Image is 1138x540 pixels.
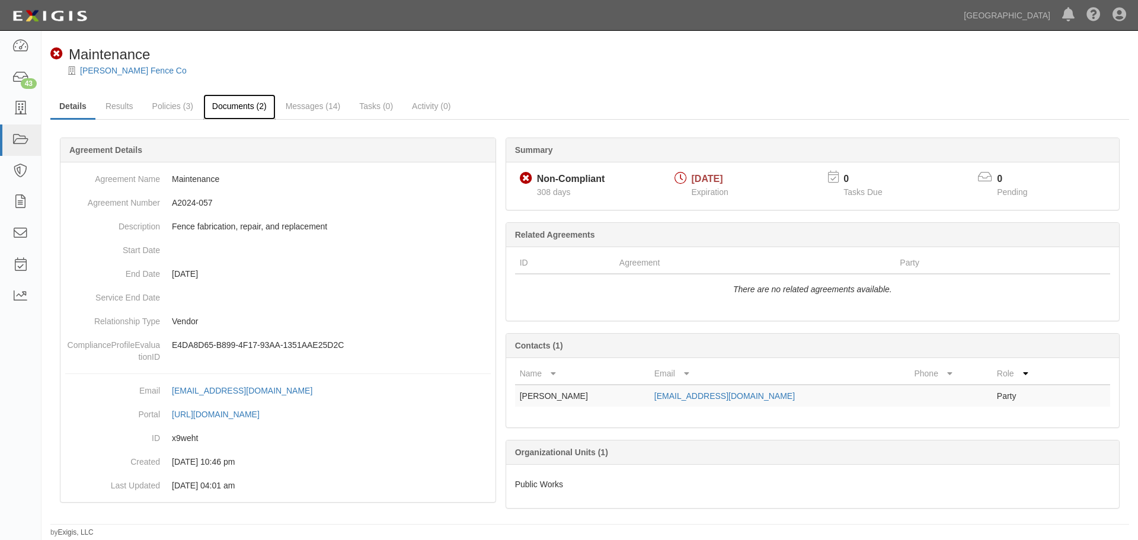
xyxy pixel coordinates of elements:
[50,528,94,538] small: by
[65,238,160,256] dt: Start Date
[65,450,491,474] dd: [DATE] 10:46 pm
[515,448,608,457] b: Organizational Units (1)
[65,215,160,232] dt: Description
[992,385,1063,407] td: Party
[50,94,95,120] a: Details
[65,167,160,185] dt: Agreement Name
[21,78,37,89] div: 43
[65,450,160,468] dt: Created
[515,363,650,385] th: Name
[143,94,202,118] a: Policies (3)
[65,309,160,327] dt: Relationship Type
[537,172,605,186] div: Non-Compliant
[50,48,63,60] i: Non-Compliant
[97,94,142,118] a: Results
[58,528,94,536] a: Exigis, LLC
[958,4,1056,27] a: [GEOGRAPHIC_DATA]
[65,167,491,191] dd: Maintenance
[9,5,91,27] img: logo-5460c22ac91f19d4615b14bd174203de0afe785f0fc80cf4dbbc73dc1793850b.png
[615,252,896,274] th: Agreement
[515,145,553,155] b: Summary
[515,252,615,274] th: ID
[277,94,350,118] a: Messages (14)
[172,386,325,395] a: [EMAIL_ADDRESS][DOMAIN_NAME]
[50,44,150,65] div: Maintenance
[515,341,563,350] b: Contacts (1)
[203,94,276,120] a: Documents (2)
[520,172,532,185] i: Non-Compliant
[65,191,160,209] dt: Agreement Number
[515,480,563,489] span: Public Works
[172,339,491,351] p: E4DA8D65-B899-4F17-93AA-1351AAE25D2C
[537,187,571,197] span: Since 11/29/2024
[65,474,491,497] dd: [DATE] 04:01 am
[403,94,459,118] a: Activity (0)
[650,363,910,385] th: Email
[895,252,1057,274] th: Party
[843,172,897,186] p: 0
[350,94,402,118] a: Tasks (0)
[65,262,491,286] dd: [DATE]
[65,262,160,280] dt: End Date
[997,172,1042,186] p: 0
[65,309,491,333] dd: Vendor
[69,46,150,62] span: Maintenance
[65,474,160,491] dt: Last Updated
[65,426,160,444] dt: ID
[692,187,728,197] span: Expiration
[515,385,650,407] td: [PERSON_NAME]
[80,66,187,75] a: [PERSON_NAME] Fence Co
[65,426,491,450] dd: x9weht
[65,286,160,303] dt: Service End Date
[843,187,882,197] span: Tasks Due
[172,410,273,419] a: [URL][DOMAIN_NAME]
[733,285,892,294] i: There are no related agreements available.
[692,174,723,184] span: [DATE]
[997,187,1027,197] span: Pending
[69,145,142,155] b: Agreement Details
[909,363,992,385] th: Phone
[65,191,491,215] dd: A2024-057
[992,363,1063,385] th: Role
[1086,8,1101,23] i: Help Center - Complianz
[65,402,160,420] dt: Portal
[172,221,491,232] p: Fence fabrication, repair, and replacement
[172,385,312,397] div: [EMAIL_ADDRESS][DOMAIN_NAME]
[515,230,595,239] b: Related Agreements
[65,333,160,363] dt: ComplianceProfileEvaluationID
[65,379,160,397] dt: Email
[654,391,795,401] a: [EMAIL_ADDRESS][DOMAIN_NAME]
